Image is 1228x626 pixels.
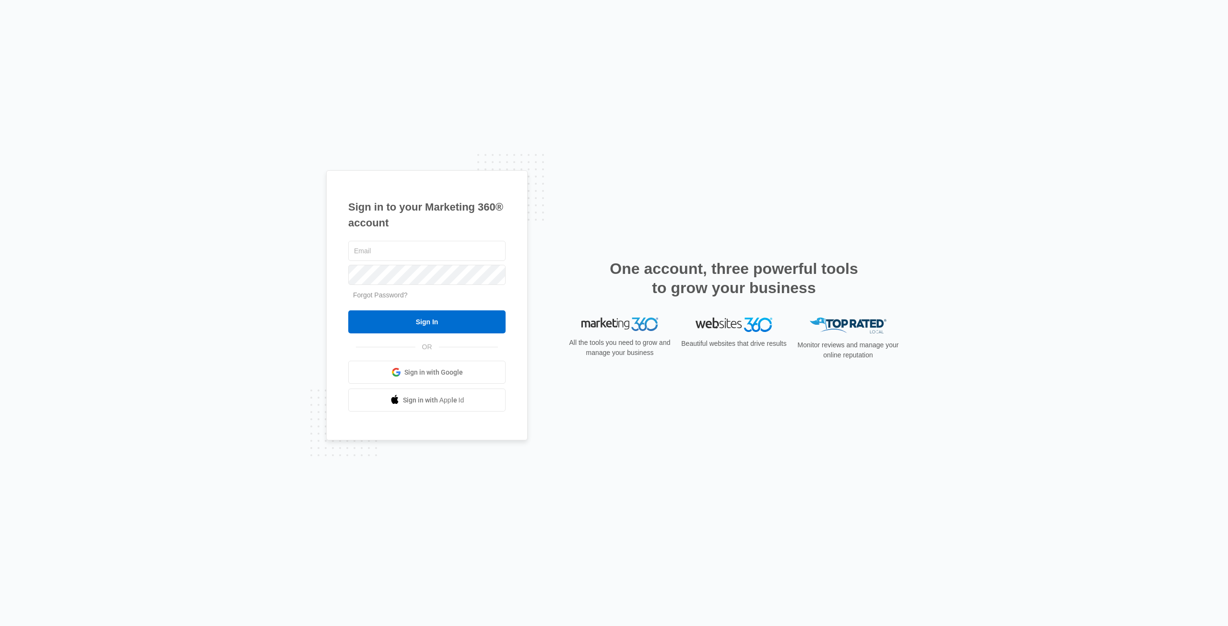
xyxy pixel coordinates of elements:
[348,310,506,333] input: Sign In
[607,259,861,297] h2: One account, three powerful tools to grow your business
[404,367,463,378] span: Sign in with Google
[348,241,506,261] input: Email
[353,291,408,299] a: Forgot Password?
[680,339,788,349] p: Beautiful websites that drive results
[348,199,506,231] h1: Sign in to your Marketing 360® account
[415,342,439,352] span: OR
[794,340,902,360] p: Monitor reviews and manage your online reputation
[403,395,464,405] span: Sign in with Apple Id
[581,318,658,331] img: Marketing 360
[566,338,673,358] p: All the tools you need to grow and manage your business
[810,318,886,333] img: Top Rated Local
[348,361,506,384] a: Sign in with Google
[348,389,506,412] a: Sign in with Apple Id
[696,318,772,331] img: Websites 360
